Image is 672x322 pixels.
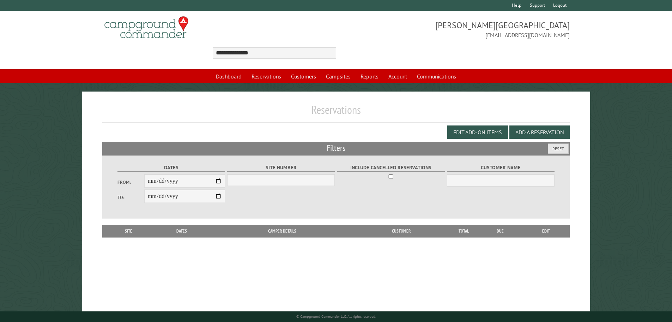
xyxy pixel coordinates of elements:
button: Reset [548,144,569,154]
span: [PERSON_NAME][GEOGRAPHIC_DATA] [EMAIL_ADDRESS][DOMAIN_NAME] [336,19,570,39]
label: Dates [117,164,225,172]
a: Communications [413,70,460,83]
label: Customer Name [447,164,555,172]
label: To: [117,194,144,201]
a: Dashboard [212,70,246,83]
h1: Reservations [102,103,570,122]
label: Site Number [227,164,335,172]
th: Dates [152,225,212,238]
th: Camper Details [212,225,352,238]
a: Reports [356,70,383,83]
a: Customers [287,70,320,83]
th: Site [106,225,152,238]
h2: Filters [102,142,570,155]
th: Customer [352,225,450,238]
button: Edit Add-on Items [447,125,508,139]
th: Total [450,225,478,238]
th: Edit [522,225,570,238]
img: Campground Commander [102,14,190,41]
a: Reservations [247,70,285,83]
label: From: [117,179,144,186]
th: Due [478,225,522,238]
label: Include Cancelled Reservations [337,164,445,172]
a: Account [384,70,411,83]
button: Add a Reservation [509,125,570,139]
a: Campsites [322,70,355,83]
small: © Campground Commander LLC. All rights reserved. [296,314,376,319]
